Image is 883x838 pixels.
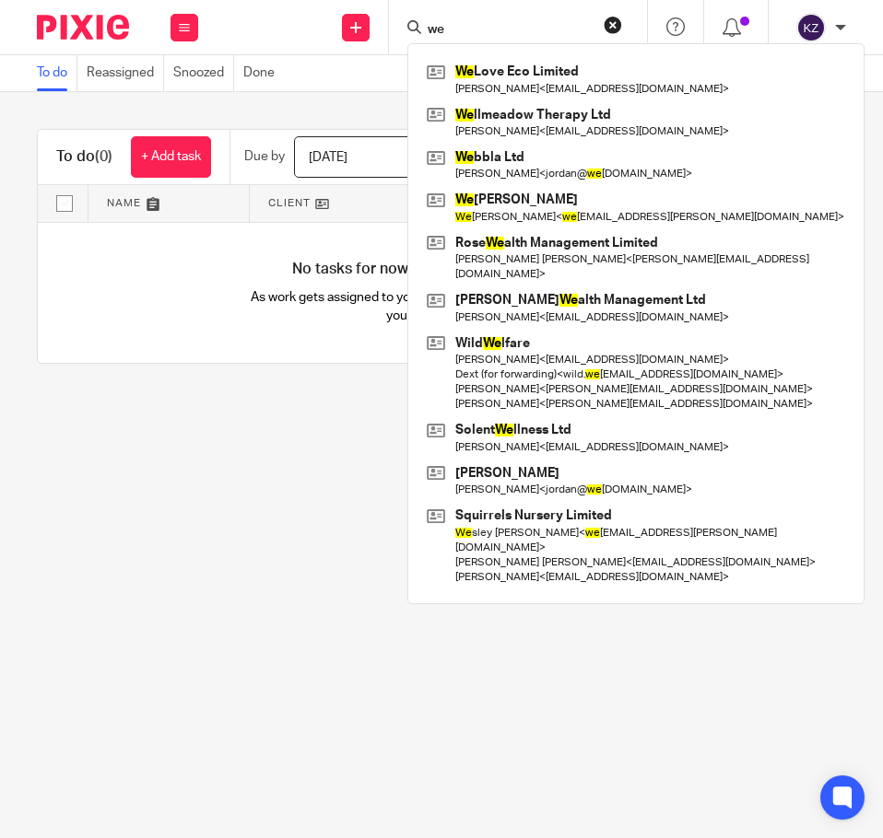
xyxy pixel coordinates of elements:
img: svg%3E [796,13,826,42]
span: [DATE] [309,151,347,164]
input: Search [426,22,592,39]
a: To do [37,55,77,91]
a: Snoozed [173,55,234,91]
h4: No tasks for now. Relax and enjoy your day! [38,260,845,279]
a: Reassigned [87,55,164,91]
img: Pixie [37,15,129,40]
p: As work gets assigned to you it'll appear here automatically, helping you stay organised. [240,288,643,326]
a: Done [243,55,284,91]
h1: To do [56,147,112,167]
p: Due by [244,147,285,166]
a: + Add task [131,136,211,178]
span: (0) [95,149,112,164]
button: Clear [604,16,622,34]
